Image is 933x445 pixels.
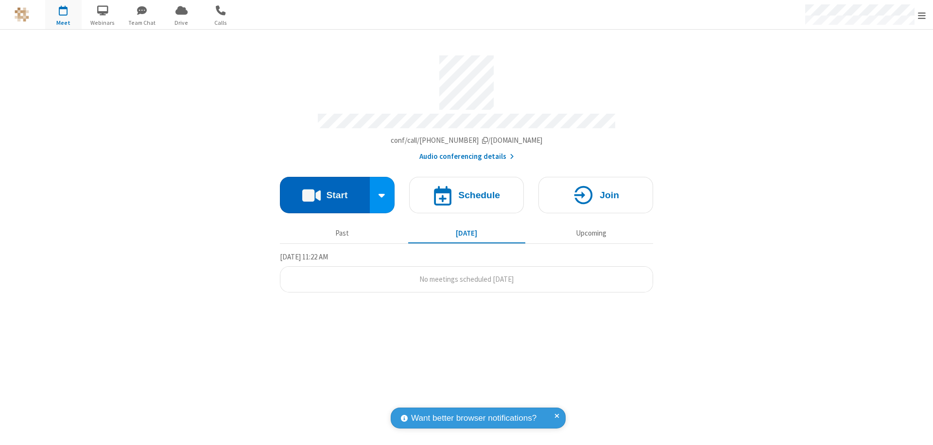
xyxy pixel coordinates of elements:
[15,7,29,22] img: QA Selenium DO NOT DELETE OR CHANGE
[411,412,536,425] span: Want better browser notifications?
[45,18,82,27] span: Meet
[163,18,200,27] span: Drive
[85,18,121,27] span: Webinars
[600,190,619,200] h4: Join
[419,151,514,162] button: Audio conferencing details
[391,136,543,145] span: Copy my meeting room link
[124,18,160,27] span: Team Chat
[533,224,650,242] button: Upcoming
[370,177,395,213] div: Start conference options
[280,48,653,162] section: Account details
[284,224,401,242] button: Past
[408,224,525,242] button: [DATE]
[538,177,653,213] button: Join
[458,190,500,200] h4: Schedule
[280,251,653,293] section: Today's Meetings
[909,420,926,438] iframe: Chat
[280,177,370,213] button: Start
[280,252,328,261] span: [DATE] 11:22 AM
[203,18,239,27] span: Calls
[391,135,543,146] button: Copy my meeting room linkCopy my meeting room link
[326,190,347,200] h4: Start
[419,274,514,284] span: No meetings scheduled [DATE]
[409,177,524,213] button: Schedule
